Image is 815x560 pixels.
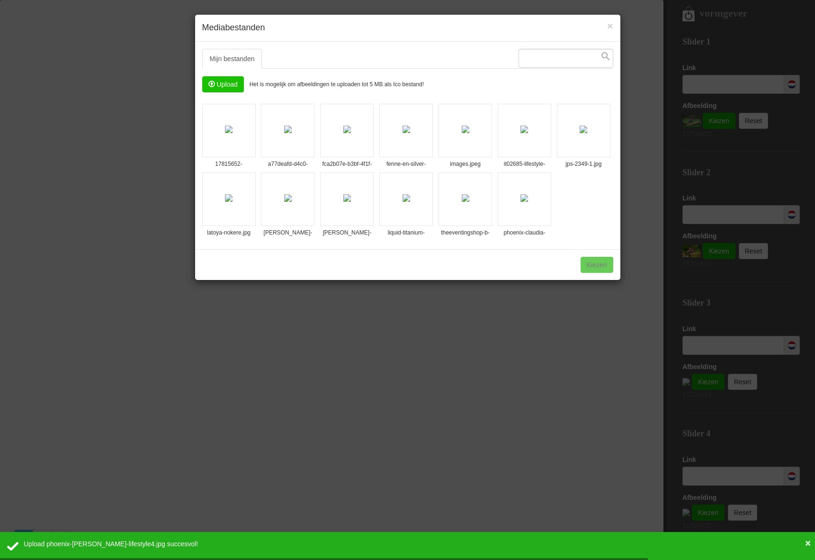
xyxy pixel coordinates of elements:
[403,194,410,202] img: shopconnector.aspx
[284,126,292,133] img: shopconnector.aspx
[203,229,255,238] span: latoya-nokere.jpg
[580,126,587,133] img: shopconnector.aspx
[24,539,808,549] div: Upload phoenix-[PERSON_NAME]-lifestyle4.jpg succesvol!
[498,229,551,238] span: phoenix-claudia-lifestyle4.jpg
[439,229,492,238] span: theeventingshop-b-1-.jpg
[557,160,610,170] span: jps-2349-1.jpg
[380,160,432,170] span: fenne-en-silver-star.jpg
[202,49,262,69] a: Mijn bestanden
[225,126,233,133] img: shopconnector.aspx
[607,21,613,31] button: Close
[380,229,432,238] span: liquid-titanium-therapeutic-mask-media-1.jpg
[250,81,424,87] small: Het is mogelijk om afbeeldingen te uploaden tot 5 MB als Ico bestand!
[498,160,551,170] span: it02685-lifestyle-suedeclosecontactsquare-mist-6.jpg
[462,194,469,202] img: shopconnector.aspx
[321,160,373,170] span: fca2b07e-b3bf-4f1f-8a76-0792ec96a4a6.jpg
[343,194,351,202] img: shopconnector.aspx
[403,126,410,133] img: shopconnector.aspx
[284,194,292,202] img: shopconnector.aspx
[225,194,233,202] img: shopconnector.aspx
[321,229,373,238] span: [PERSON_NAME]-renswoude-[DATE]-2021.jpg
[520,126,528,133] img: shopconnector.aspx
[607,20,613,31] span: ×
[261,229,314,238] span: [PERSON_NAME]-renswoude-[DATE]-2021-ii.jpg
[520,194,528,202] img: shopconnector.aspx
[261,160,314,170] span: a77deafd-d4c0-457f-bd79-ae3c982ebd06.jpg
[439,160,492,170] span: images.jpeg
[203,160,255,170] span: 17815652-51b7276d72bfa419cfe8.jpg
[805,536,811,550] button: ×
[343,126,351,133] img: shopconnector.aspx
[202,76,244,92] span: Upload
[462,126,469,133] img: shopconnector.aspx
[202,22,613,34] h4: Mediabestanden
